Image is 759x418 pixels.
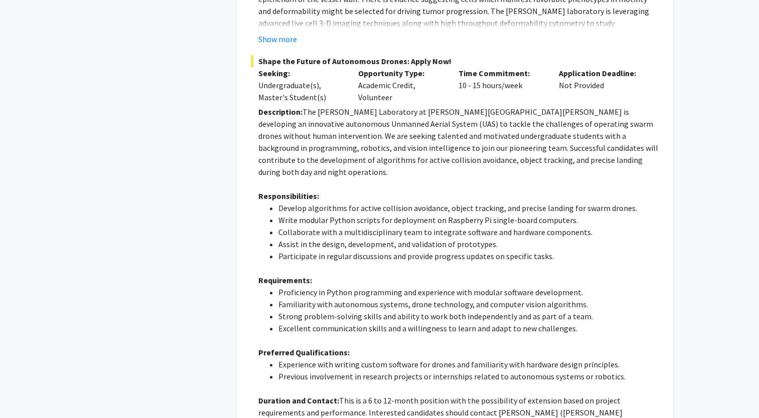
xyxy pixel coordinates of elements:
div: Academic Credit, Volunteer [351,67,451,103]
li: Assist in the design, development, and validation of prototypes. [278,238,659,250]
p: Opportunity Type: [358,67,443,79]
li: Strong problem-solving skills and ability to work both independently and as part of a team. [278,310,659,322]
strong: Duration and Contact: [258,395,339,405]
li: Proficiency in Python programming and experience with modular software development. [278,286,659,298]
li: Collaborate with a multidisciplinary team to integrate software and hardware components. [278,226,659,238]
div: 10 - 15 hours/week [451,67,551,103]
button: Show more [258,33,297,45]
strong: Preferred Qualifications: [258,347,350,357]
li: Excellent communication skills and a willingness to learn and adapt to new challenges. [278,322,659,334]
div: Undergraduate(s), Master's Student(s) [258,79,344,103]
strong: Responsibilities: [258,191,319,201]
div: Not Provided [551,67,652,103]
p: The [PERSON_NAME] Laboratory at [PERSON_NAME][GEOGRAPHIC_DATA][PERSON_NAME] is developing an inno... [258,106,659,178]
li: Previous involvement in research projects or internships related to autonomous systems or robotics. [278,370,659,382]
p: Seeking: [258,67,344,79]
li: Familiarity with autonomous systems, drone technology, and computer vision algorithms. [278,298,659,310]
li: Write modular Python scripts for deployment on Raspberry Pi single-board computers. [278,214,659,226]
li: Participate in regular discussions and provide progress updates on specific tasks. [278,250,659,262]
span: Shape the Future of Autonomous Drones: Apply Now! [251,55,659,67]
li: Experience with writing custom software for drones and familiarity with hardware design principles. [278,358,659,370]
strong: Requirements: [258,275,312,285]
li: Develop algorithms for active collision avoidance, object tracking, and precise landing for swarm... [278,202,659,214]
p: Application Deadline: [559,67,644,79]
p: Time Commitment: [459,67,544,79]
iframe: Chat [8,373,43,410]
strong: Description: [258,107,302,117]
